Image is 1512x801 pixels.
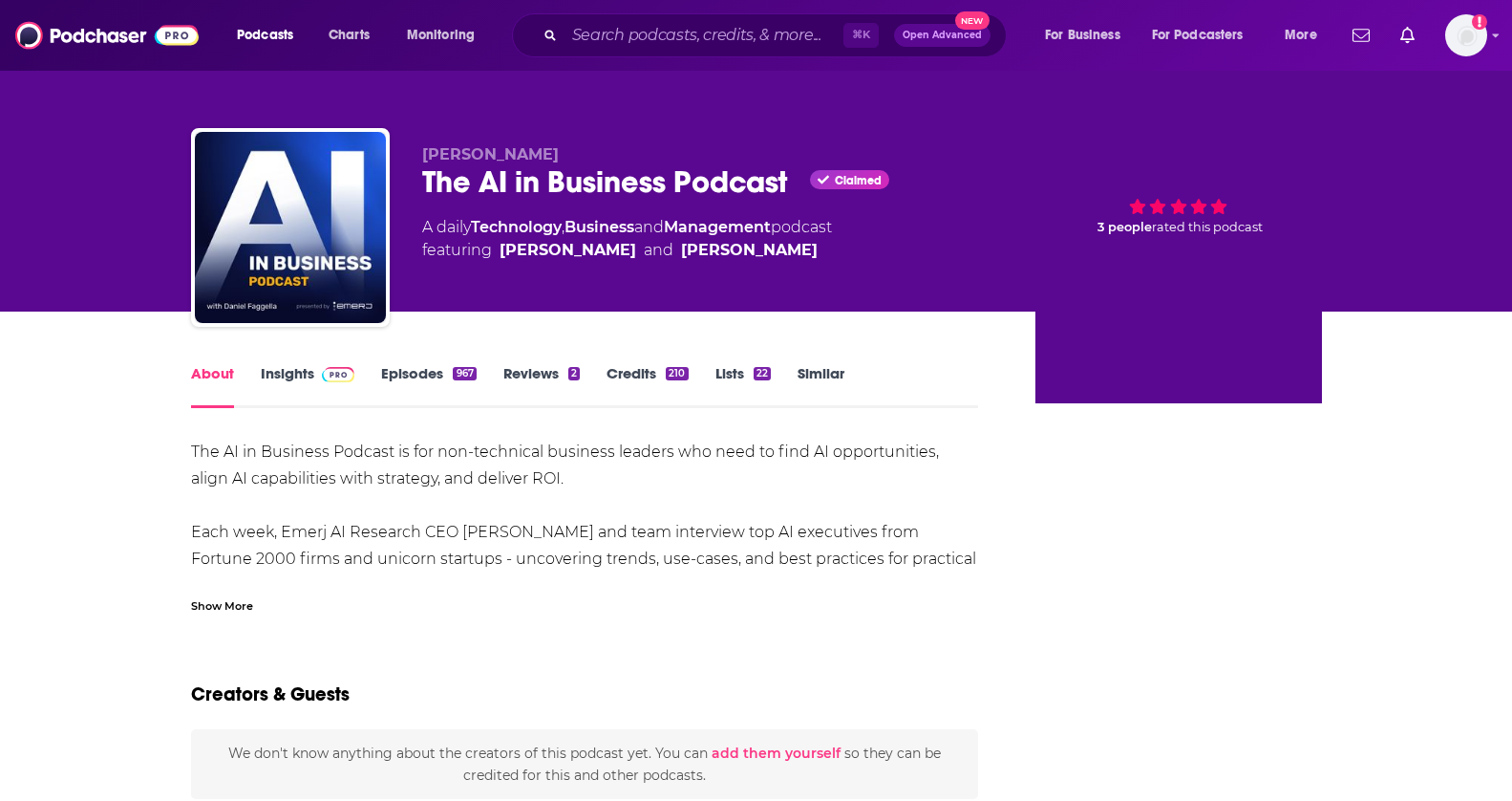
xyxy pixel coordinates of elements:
[955,11,990,30] span: New
[1285,22,1317,49] span: More
[1445,14,1487,56] span: Logged in as jacruz
[1393,19,1422,52] a: Show notifications dropdown
[195,132,386,323] img: The AI in Business Podcast
[261,364,355,408] a: InsightsPodchaser Pro
[843,23,879,48] span: ⌘ K
[422,239,832,262] span: featuring
[322,367,355,382] img: Podchaser Pro
[1035,145,1322,264] div: 3 peoplerated this podcast
[407,22,475,49] span: Monitoring
[798,364,844,408] a: Similar
[1045,22,1120,49] span: For Business
[712,746,841,761] button: add them yourself
[1097,220,1152,234] span: 3 people
[1345,19,1377,52] a: Show notifications dropdown
[1152,22,1244,49] span: For Podcasters
[422,216,832,262] div: A daily podcast
[15,17,199,54] img: Podchaser - Follow, Share and Rate Podcasts
[1472,14,1487,30] svg: Add a profile image
[754,367,771,380] div: 22
[503,364,580,408] a: Reviews2
[903,31,982,40] span: Open Advanced
[835,176,882,185] span: Claimed
[681,239,818,262] a: [PERSON_NAME]
[500,239,636,262] a: [PERSON_NAME]
[191,439,979,680] div: The AI in Business Podcast is for non-technical business leaders who need to find AI opportunitie...
[224,20,318,51] button: open menu
[228,745,941,783] span: We don't know anything about the creators of this podcast yet . You can so they can be credited f...
[394,20,500,51] button: open menu
[471,218,562,236] a: Technology
[715,364,771,408] a: Lists22
[666,367,688,380] div: 210
[316,20,381,51] a: Charts
[894,24,990,47] button: Open AdvancedNew
[530,13,1025,57] div: Search podcasts, credits, & more...
[1152,220,1263,234] span: rated this podcast
[191,364,234,408] a: About
[1445,14,1487,56] img: User Profile
[329,22,370,49] span: Charts
[191,682,350,706] h2: Creators & Guests
[453,367,476,380] div: 967
[564,20,843,51] input: Search podcasts, credits, & more...
[664,218,771,236] a: Management
[562,218,564,236] span: ,
[644,239,673,262] span: and
[237,22,293,49] span: Podcasts
[568,367,580,380] div: 2
[564,218,634,236] a: Business
[1271,20,1341,51] button: open menu
[381,364,476,408] a: Episodes967
[607,364,688,408] a: Credits210
[634,218,664,236] span: and
[1032,20,1144,51] button: open menu
[422,145,559,163] span: [PERSON_NAME]
[1139,20,1271,51] button: open menu
[1445,14,1487,56] button: Show profile menu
